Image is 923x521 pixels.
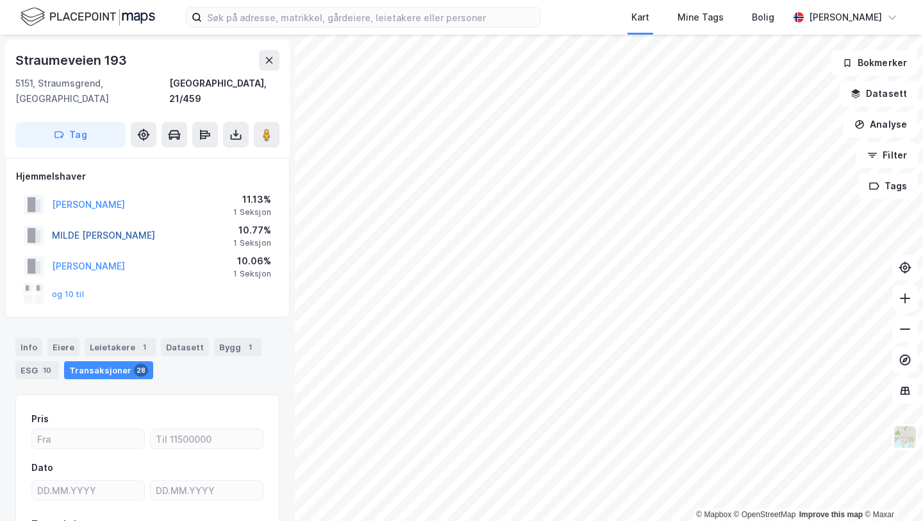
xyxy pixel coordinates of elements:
[32,429,144,448] input: Fra
[16,169,279,184] div: Hjemmelshaver
[840,81,918,107] button: Datasett
[859,459,923,521] iframe: Chat Widget
[233,269,271,279] div: 1 Seksjon
[799,510,863,519] a: Improve this map
[15,50,129,71] div: Straumeveien 193
[856,142,918,168] button: Filter
[161,338,209,356] div: Datasett
[859,459,923,521] div: Kontrollprogram for chat
[85,338,156,356] div: Leietakere
[32,481,144,500] input: DD.MM.YYYY
[233,253,271,269] div: 10.06%
[809,10,882,25] div: [PERSON_NAME]
[233,238,271,248] div: 1 Seksjon
[31,411,49,427] div: Pris
[15,76,169,107] div: 5151, Straumsgrend, [GEOGRAPHIC_DATA]
[138,341,151,354] div: 1
[169,76,279,107] div: [GEOGRAPHIC_DATA], 21/459
[47,338,79,356] div: Eiere
[233,192,271,207] div: 11.13%
[233,207,271,218] div: 1 Seksjon
[15,122,126,148] button: Tag
[244,341,256,354] div: 1
[844,112,918,137] button: Analyse
[233,223,271,238] div: 10.77%
[734,510,796,519] a: OpenStreetMap
[31,460,53,475] div: Dato
[15,361,59,379] div: ESG
[752,10,774,25] div: Bolig
[214,338,262,356] div: Bygg
[134,364,148,377] div: 28
[21,6,155,28] img: logo.f888ab2527a4732fd821a326f86c7f29.svg
[678,10,724,25] div: Mine Tags
[40,364,54,377] div: 10
[893,425,917,449] img: Z
[631,10,649,25] div: Kart
[202,8,540,27] input: Søk på adresse, matrikkel, gårdeiere, leietakere eller personer
[151,481,263,500] input: DD.MM.YYYY
[151,429,263,448] input: Til 11500000
[831,50,918,76] button: Bokmerker
[858,173,918,199] button: Tags
[696,510,731,519] a: Mapbox
[15,338,42,356] div: Info
[64,361,153,379] div: Transaksjoner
